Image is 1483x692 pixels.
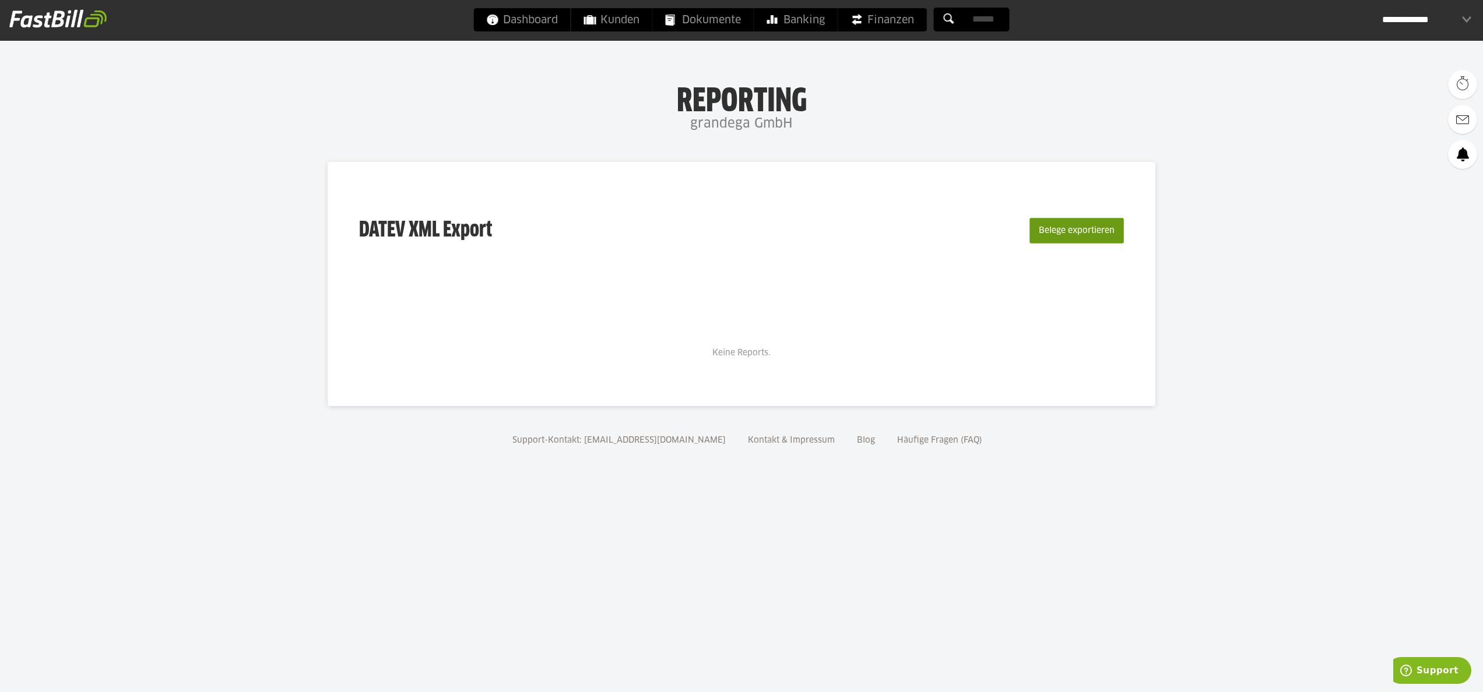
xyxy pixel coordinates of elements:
[1029,218,1124,243] button: Belege exportieren
[117,82,1366,112] h1: Reporting
[712,349,771,357] span: Keine Reports.
[893,436,986,444] a: Häufige Fragen (FAQ)
[754,8,838,31] a: Banking
[571,8,652,31] a: Kunden
[487,8,558,31] span: Dashboard
[838,8,927,31] a: Finanzen
[851,8,914,31] span: Finanzen
[744,436,839,444] a: Kontakt & Impressum
[584,8,639,31] span: Kunden
[853,436,879,444] a: Blog
[359,193,492,268] h3: DATEV XML Export
[474,8,571,31] a: Dashboard
[9,9,107,28] img: fastbill_logo_white.png
[653,8,754,31] a: Dokumente
[767,8,825,31] span: Banking
[666,8,741,31] span: Dokumente
[1393,657,1471,686] iframe: Öffnet ein Widget, in dem Sie weitere Informationen finden
[508,436,730,444] a: Support-Kontakt: [EMAIL_ADDRESS][DOMAIN_NAME]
